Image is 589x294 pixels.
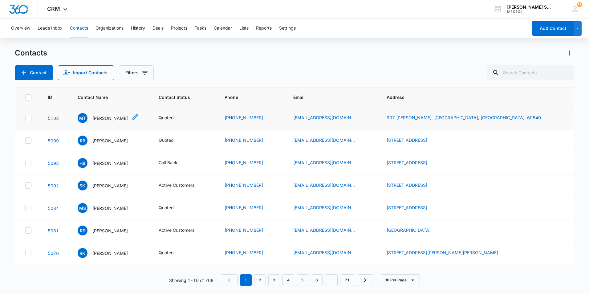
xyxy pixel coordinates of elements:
div: Contact Name - Mark Torma - Select to Edit Field [78,113,139,123]
a: Page 2 [254,274,266,286]
button: Reports [256,18,272,38]
a: Page 6 [311,274,323,286]
div: Phone - (760) 482-7323 - Select to Edit Field [225,137,274,144]
a: Navigate to contact details page for Ryan Sheble [48,228,59,233]
span: CRM [47,6,60,12]
div: Active Customers [159,182,194,188]
div: Quoted [159,114,174,121]
span: Address [387,94,555,100]
button: Tasks [195,18,206,38]
p: [PERSON_NAME] [92,205,128,211]
span: SK [78,181,87,190]
div: Email - rbuchholtz@gmail.com - Select to Edit Field [293,137,366,144]
span: HB [78,158,87,168]
button: Add Contact [15,65,53,80]
p: [PERSON_NAME] [92,250,128,256]
div: Phone - (630) 776-0341 - Select to Edit Field [225,182,274,189]
div: Contact Name - Robert Buchholtz - Select to Edit Field [78,136,139,145]
button: Filters [119,65,154,80]
div: Address - 852 Willow Winds Street, Allen, TX, 75013 - Select to Edit Field [387,204,438,212]
button: Calendar [214,18,232,38]
button: Actions [564,48,574,58]
button: Leads Inbox [38,18,63,38]
div: Phone - (904) 930-8620 - Select to Edit Field [225,204,274,212]
em: 1 [240,274,252,286]
a: [PHONE_NUMBER] [225,182,263,188]
a: [PHONE_NUMBER] [225,204,263,211]
a: [EMAIL_ADDRESS][DOMAIN_NAME] [293,159,355,166]
p: [PERSON_NAME] [92,160,128,166]
button: Settings [279,18,296,38]
button: Contacts [70,18,88,38]
div: Email - aerose27@aol.com - Select to Edit Field [293,227,366,234]
a: [EMAIL_ADDRESS][DOMAIN_NAME] [293,114,355,121]
p: [PERSON_NAME] [92,115,128,121]
a: [STREET_ADDRESS] [387,205,427,210]
p: [PERSON_NAME] [92,137,128,144]
div: Quoted [159,137,174,143]
button: Projects [171,18,187,38]
div: Active Customers [159,227,194,233]
a: Navigate to contact details page for Mohammed Salim [48,206,59,211]
button: 10 Per Page [381,274,420,286]
a: [STREET_ADDRESS] [387,137,427,143]
div: Email - ts03sr5@gmail.com - Select to Edit Field [293,182,366,189]
span: Contact Status [159,94,201,100]
a: Navigate to contact details page for Robert Buchholtz [48,138,59,143]
div: Contact Status - Active Customers - Select to Edit Field [159,182,205,189]
p: [PERSON_NAME] [92,182,128,189]
a: Navigate to contact details page for Mark Torma [48,116,59,121]
div: Phone - (630) 951-4459 - Select to Edit Field [225,114,274,122]
nav: Pagination [221,274,373,286]
div: Address - 37w876 Acorn Ln, Elgin, IL, 60124 - Select to Edit Field [387,137,438,144]
a: [STREET_ADDRESS] [387,182,427,188]
button: Deals [152,18,164,38]
div: Address - 1582 Farmside Laner, Bolingbrook, il, 60490, United States - Select to Edit Field [387,159,438,167]
button: Add Contact [532,21,574,36]
div: Contact Status - Quoted - Select to Edit Field [159,114,185,122]
a: [PHONE_NUMBER] [225,227,263,233]
button: Import Contacts [58,65,114,80]
button: Organizations [95,18,124,38]
div: Contact Name - Richard Kruczak - Select to Edit Field [78,248,139,258]
span: RB [78,136,87,145]
div: Email - rkruczak@gmail.com - Select to Edit Field [293,249,366,257]
span: ID [48,94,54,100]
a: Next Page [357,274,373,286]
div: Address - 553 Colchester, Oswego, IL, 60543 - Select to Edit Field [387,227,442,234]
input: Search Contacts [487,65,574,80]
a: Navigate to contact details page for Heather Bassuah [48,161,59,166]
span: RS [78,226,87,235]
h1: Contacts [15,48,47,58]
button: History [131,18,145,38]
div: Contact Name - Mohammed Salim - Select to Edit Field [78,203,139,213]
div: Contact Status - Quoted - Select to Edit Field [159,137,185,144]
a: 907 [PERSON_NAME], [GEOGRAPHIC_DATA], [GEOGRAPHIC_DATA], 60540 [387,115,541,120]
div: Contact Status - Call Back - Select to Edit Field [159,159,189,167]
a: [STREET_ADDRESS] [387,160,427,165]
button: Lists [239,18,249,38]
span: MS [78,203,87,213]
div: Contact Name - Steve Koo - Select to Edit Field [78,181,139,190]
p: [PERSON_NAME] [92,227,128,234]
a: [PHONE_NUMBER] [225,137,263,143]
a: [PHONE_NUMBER] [225,159,263,166]
div: Email - msalim0706@gmail.com - Select to Edit Field [293,204,366,212]
div: Address - 2137 Hidden Valley, Naperville, IL, 60565 - Select to Edit Field [387,182,438,189]
div: Phone - (773) 676-7432 - Select to Edit Field [225,159,274,167]
div: Contact Name - Heather Bassuah - Select to Edit Field [78,158,139,168]
span: Email [293,94,363,100]
a: Page 5 [297,274,308,286]
div: Email - hafriyie25@gmail.com - Select to Edit Field [293,159,366,167]
a: [GEOGRAPHIC_DATA] [387,227,431,233]
div: Contact Status - Quoted - Select to Edit Field [159,204,185,212]
span: Phone [225,94,270,100]
div: Address - 907 Lowell Ln, Naperville, IL, 60540 - Select to Edit Field [387,114,552,122]
a: Page 3 [268,274,280,286]
div: account name [507,5,552,10]
div: Contact Status - Active Customers - Select to Edit Field [159,227,205,234]
div: notifications count [577,2,582,7]
p: Showing 1-10 of 708 [169,277,213,284]
a: Page 4 [282,274,294,286]
span: Contact Name [78,94,135,100]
